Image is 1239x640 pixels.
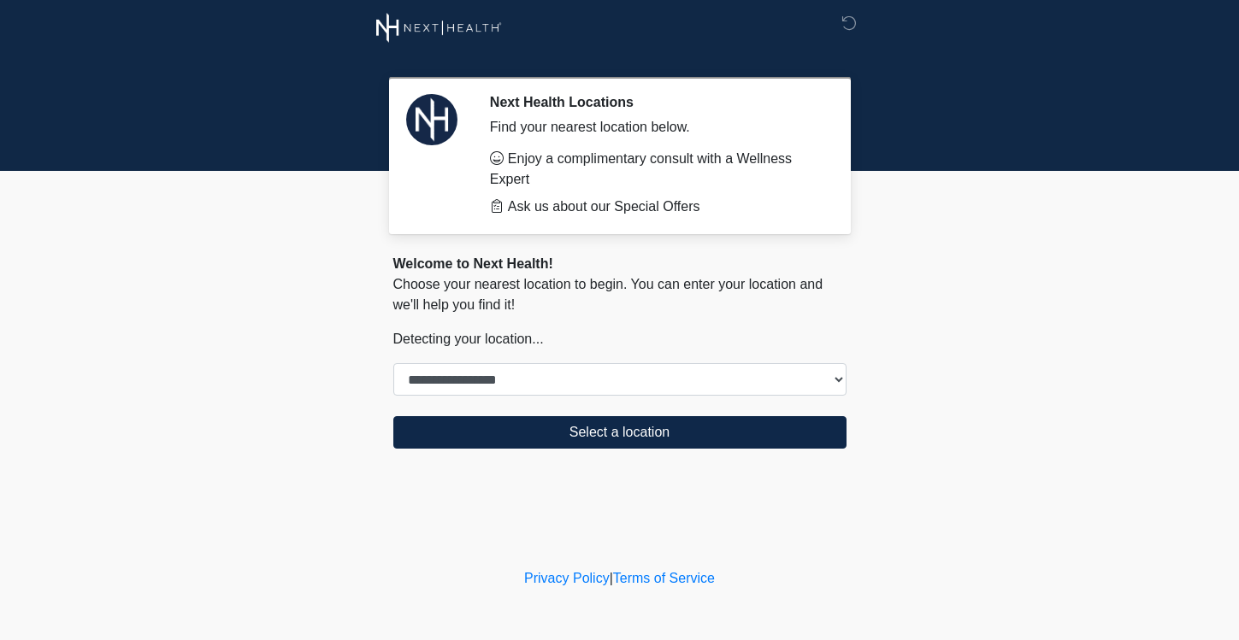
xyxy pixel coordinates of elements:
[490,197,821,217] li: Ask us about our Special Offers
[393,332,544,346] span: Detecting your location...
[406,94,457,145] img: Agent Avatar
[613,571,715,585] a: Terms of Service
[376,13,502,43] img: Next Health Wellness Logo
[490,94,821,110] h2: Next Health Locations
[490,117,821,138] div: Find your nearest location below.
[393,277,823,312] span: Choose your nearest location to begin. You can enter your location and we'll help you find it!
[524,571,610,585] a: Privacy Policy
[393,254,847,274] div: Welcome to Next Health!
[610,571,613,585] a: |
[490,149,821,190] li: Enjoy a complimentary consult with a Wellness Expert
[393,416,847,449] button: Select a location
